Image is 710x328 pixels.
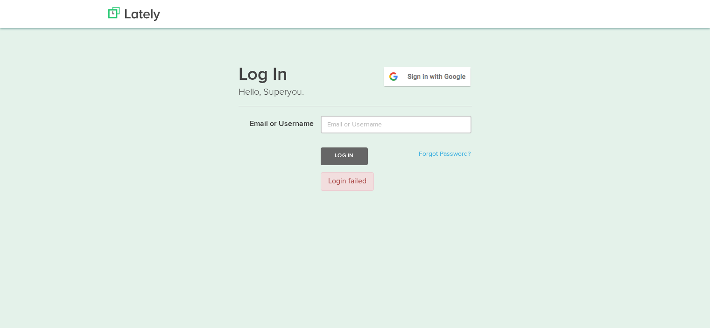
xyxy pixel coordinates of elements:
[239,85,472,99] p: Hello, Superyou.
[321,172,374,191] div: Login failed
[419,151,471,157] a: Forgot Password?
[232,116,314,130] label: Email or Username
[321,147,367,165] button: Log In
[383,66,472,87] img: google-signin.png
[321,116,471,133] input: Email or Username
[108,7,160,21] img: Lately
[239,66,472,85] h1: Log In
